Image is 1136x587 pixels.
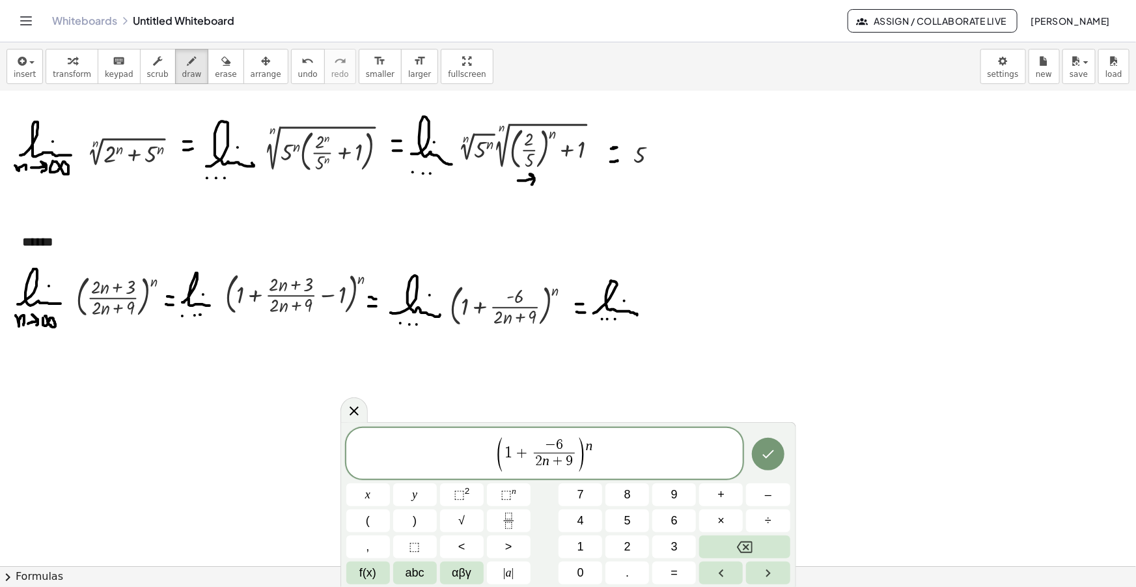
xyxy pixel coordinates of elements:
span: 1 [577,538,584,556]
button: [PERSON_NAME] [1020,9,1120,33]
span: + [512,445,531,461]
button: format_sizelarger [401,49,438,84]
button: Superscript [487,483,531,506]
span: + [549,455,566,469]
span: 8 [624,486,631,504]
button: 2 [605,536,649,558]
span: 9 [671,486,678,504]
span: 2 [624,538,631,556]
button: Divide [746,509,790,532]
span: settings [988,70,1019,79]
span: save [1070,70,1088,79]
span: 4 [577,512,584,530]
button: 1 [559,536,602,558]
button: transform [46,49,98,84]
button: ( [346,509,390,532]
button: format_sizesmaller [359,49,402,84]
span: insert [14,70,36,79]
span: − [545,438,556,452]
button: Squared [440,483,484,506]
button: 5 [605,509,649,532]
sup: n [512,486,516,496]
i: format_size [413,53,426,69]
span: erase [215,70,236,79]
span: , [367,538,370,556]
button: Plus [699,483,743,506]
span: = [671,564,678,582]
button: Equals [652,562,696,584]
button: 3 [652,536,696,558]
button: Greek alphabet [440,562,484,584]
span: draw [182,70,202,79]
span: ⬚ [454,488,465,501]
span: ) [577,436,587,474]
button: settings [980,49,1026,84]
button: Alphabet [393,562,437,584]
span: ⬚ [409,538,421,556]
span: larger [408,70,431,79]
button: load [1098,49,1129,84]
span: x [365,486,370,504]
span: | [512,566,514,579]
button: 7 [559,483,602,506]
button: Less than [440,536,484,558]
span: ( [495,436,505,474]
var: n [586,438,593,453]
span: load [1105,70,1122,79]
sup: 2 [465,486,470,496]
button: undoundo [291,49,325,84]
span: + [718,486,725,504]
button: 8 [605,483,649,506]
span: arrange [251,70,281,79]
span: 6 [671,512,678,530]
button: redoredo [324,49,356,84]
span: – [765,486,771,504]
span: . [626,564,629,582]
button: , [346,536,390,558]
button: 9 [652,483,696,506]
button: y [393,483,437,506]
button: Backspace [699,536,790,558]
button: keyboardkeypad [98,49,141,84]
span: [PERSON_NAME] [1031,15,1110,27]
button: 0 [559,562,602,584]
span: y [412,486,417,504]
span: transform [53,70,91,79]
span: > [505,538,512,556]
span: × [718,512,725,530]
button: Placeholder [393,536,437,558]
button: Fraction [487,509,531,532]
span: Assign / Collaborate Live [859,15,1006,27]
button: insert [7,49,43,84]
button: Done [752,438,784,470]
span: | [503,566,506,579]
span: < [458,538,465,556]
button: x [346,483,390,506]
span: new [1036,70,1052,79]
button: draw [175,49,209,84]
button: Minus [746,483,790,506]
button: 6 [652,509,696,532]
button: save [1062,49,1096,84]
span: smaller [366,70,395,79]
span: 7 [577,486,584,504]
var: n [542,453,549,468]
i: redo [334,53,346,69]
span: √ [458,512,465,530]
span: 5 [624,512,631,530]
i: keyboard [113,53,125,69]
button: erase [208,49,243,84]
button: Assign / Collaborate Live [848,9,1018,33]
button: . [605,562,649,584]
span: 0 [577,564,584,582]
button: Absolute value [487,562,531,584]
span: f(x) [359,564,376,582]
button: Left arrow [699,562,743,584]
span: 3 [671,538,678,556]
button: Toggle navigation [16,10,36,31]
span: ) [413,512,417,530]
button: Greater than [487,536,531,558]
span: ( [366,512,370,530]
button: fullscreen [441,49,493,84]
span: 6 [556,438,563,452]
